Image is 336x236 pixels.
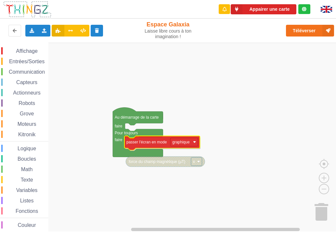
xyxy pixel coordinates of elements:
[15,48,38,54] span: Affichage
[172,140,190,144] text: graphique
[19,111,35,116] span: Grove
[115,131,138,135] text: Pour toujours
[3,1,52,18] img: thingz_logo.png
[19,177,34,183] span: Texte
[20,167,34,172] span: Math
[115,124,123,128] text: faire
[15,80,38,85] span: Capteurs
[141,21,196,39] div: Espace Galaxia
[8,69,46,75] span: Communication
[126,140,167,144] text: passer l'écran en mode
[17,132,36,137] span: Kitronik
[141,28,196,39] div: Laisse libre cours à ton imagination !
[15,208,39,214] span: Fonctions
[19,198,35,203] span: Listes
[15,187,39,193] span: Variables
[12,90,42,96] span: Actionneurs
[321,6,332,13] img: gb.png
[193,159,195,164] text: x
[286,25,334,37] button: Téléverser
[115,115,159,120] text: Au démarrage de la carte
[17,156,37,162] span: Boucles
[8,59,45,64] span: Entrées/Sorties
[17,146,37,151] span: Logique
[298,4,310,14] div: Tu es connecté au serveur de création de Thingz
[17,222,37,228] span: Couleur
[231,4,296,14] button: Appairer une carte
[17,121,37,127] span: Moteurs
[18,100,36,106] span: Robots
